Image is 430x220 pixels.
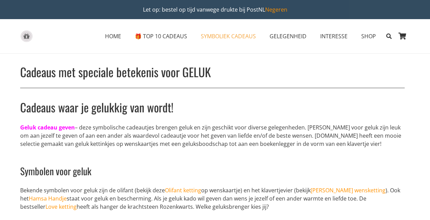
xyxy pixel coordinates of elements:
[105,32,121,40] span: HOME
[20,156,405,178] h3: Symbolen voor geluk
[20,91,405,115] h2: Cadeaus waar je gelukkig van wordt!
[354,28,383,45] a: SHOPSHOP Menu
[194,28,263,45] a: SYMBOLIEK CADEAUSSYMBOLIEK CADEAUS Menu
[313,28,354,45] a: INTERESSEINTERESSE Menu
[29,195,67,202] a: Hamsa Handje
[311,187,386,194] a: [PERSON_NAME] wensketting
[20,123,405,148] p: – deze symbolische cadeautjes brengen geluk en zijn geschikt voor diverse gelegenheden. [PERSON_N...
[201,32,256,40] span: SYMBOLIEK CADEAUS
[165,187,201,194] a: Olifant ketting
[320,32,348,40] span: INTERESSE
[383,28,395,45] a: Zoeken
[20,186,405,211] p: Bekende symbolen voor geluk zijn de olifant (bekijk deze op wenskaartje) en het klavertjevier (be...
[361,32,376,40] span: SHOP
[20,64,405,80] h1: Cadeaus met speciale betekenis voor GELUK
[128,28,194,45] a: 🎁 TOP 10 CADEAUS🎁 TOP 10 CADEAUS Menu
[395,19,410,53] a: Winkelwagen
[98,28,128,45] a: HOMEHOME Menu
[265,6,287,13] a: Negeren
[270,32,307,40] span: GELEGENHEID
[45,203,77,210] a: Love ketting
[20,30,33,42] a: gift-box-icon-grey-inspirerendwinkelen
[135,32,187,40] span: 🎁 TOP 10 CADEAUS
[20,124,75,131] b: Geluk cadeau geven
[263,28,313,45] a: GELEGENHEIDGELEGENHEID Menu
